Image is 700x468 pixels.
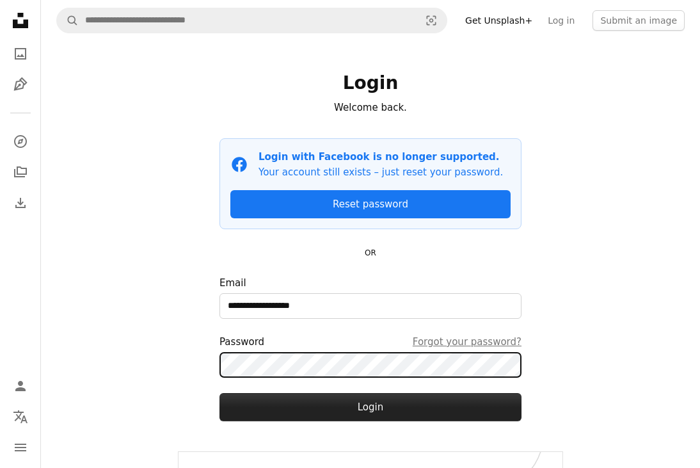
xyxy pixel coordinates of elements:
a: Get Unsplash+ [457,10,540,31]
button: Language [8,404,33,430]
a: Photos [8,41,33,67]
input: Email [219,293,521,319]
a: Home — Unsplash [8,8,33,36]
form: Find visuals sitewide [56,8,447,33]
a: Explore [8,129,33,154]
input: PasswordForgot your password? [219,352,521,378]
button: Visual search [416,8,447,33]
a: Forgot your password? [413,334,521,350]
a: Download History [8,190,33,216]
small: OR [365,248,376,257]
p: Welcome back. [219,100,521,115]
a: Illustrations [8,72,33,97]
button: Login [219,393,521,421]
h1: Login [219,72,521,95]
a: Log in / Sign up [8,373,33,399]
button: Submit an image [593,10,685,31]
p: Your account still exists – just reset your password. [259,165,503,180]
a: Log in [540,10,582,31]
button: Menu [8,435,33,460]
a: Reset password [230,190,511,218]
div: Password [219,334,521,350]
label: Email [219,275,521,319]
p: Login with Facebook is no longer supported. [259,149,503,165]
button: Search Unsplash [57,8,79,33]
a: Collections [8,159,33,185]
